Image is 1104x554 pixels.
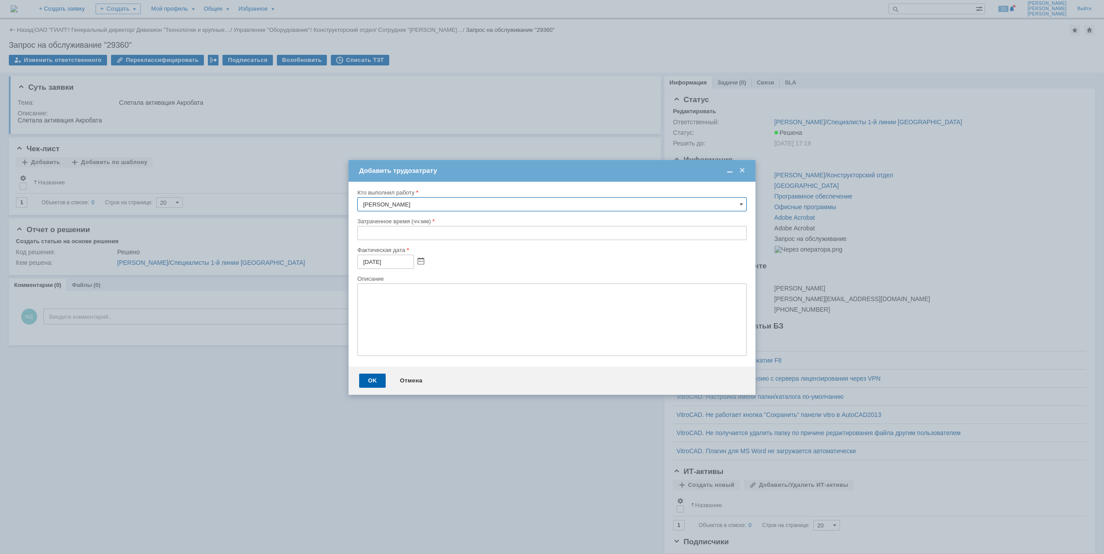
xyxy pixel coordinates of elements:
div: Добавить трудозатрату [359,167,747,175]
div: Фактическая дата [357,247,745,253]
span: Свернуть (Ctrl + M) [725,167,734,175]
div: Кто выполнил работу [357,190,745,195]
div: Описание [357,276,745,282]
span: Закрыть [738,167,747,175]
div: Затраченное время (чч:мм) [357,218,745,224]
